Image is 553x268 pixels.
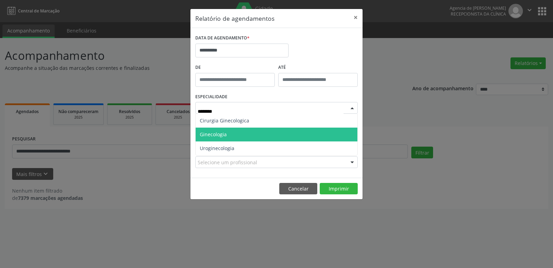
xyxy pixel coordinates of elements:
[278,62,358,73] label: ATÉ
[195,33,250,44] label: DATA DE AGENDAMENTO
[200,145,234,151] span: Uroginecologia
[200,117,249,124] span: Cirurgia Ginecologica
[198,159,257,166] span: Selecione um profissional
[200,131,227,138] span: Ginecologia
[279,183,317,195] button: Cancelar
[195,92,227,102] label: ESPECIALIDADE
[195,14,274,23] h5: Relatório de agendamentos
[320,183,358,195] button: Imprimir
[349,9,363,26] button: Close
[195,62,275,73] label: De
